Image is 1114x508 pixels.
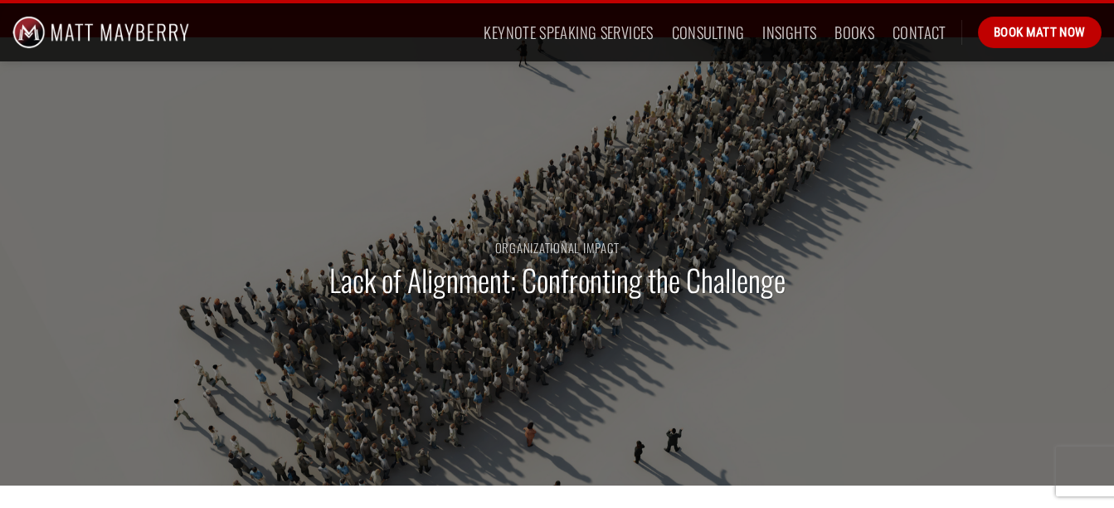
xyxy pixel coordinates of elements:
img: Matt Mayberry [12,3,189,61]
span: Book Matt Now [994,22,1086,42]
a: Book Matt Now [978,17,1102,48]
a: Insights [762,17,816,47]
a: Organizational Impact [495,238,620,256]
h1: Lack of Alignment: Confronting the Challenge [329,261,786,300]
a: Keynote Speaking Services [484,17,653,47]
a: Contact [893,17,946,47]
a: Consulting [672,17,745,47]
a: Books [834,17,874,47]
